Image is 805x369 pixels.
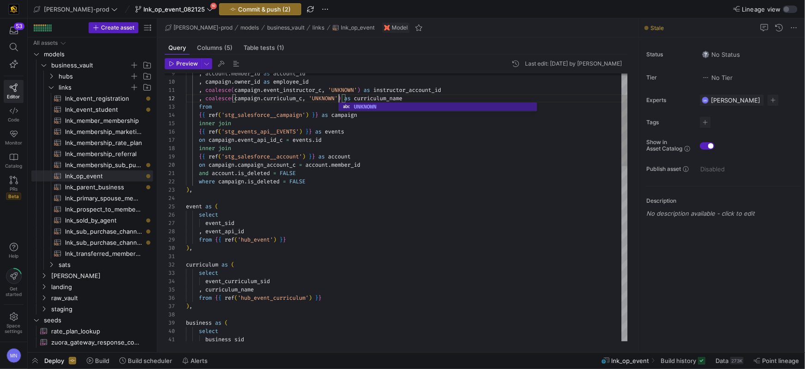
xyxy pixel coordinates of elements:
span: is_deleted [247,178,280,185]
span: business_vault [51,60,130,71]
span: Build history [661,357,696,364]
span: lnk_transferred_membership​​​​​​​​​​ [65,248,143,259]
span: PRs [10,186,18,192]
span: coalesce [205,86,231,94]
span: , [189,186,192,194]
span: campaign [209,136,234,144]
span: ref [209,153,218,160]
span: event [186,203,202,210]
button: lnk_op_event_082125 [133,3,215,15]
button: models [239,22,262,33]
a: lnk_sub_purchase_channel_monthly_forecast​​​​​​​​​​ [31,226,153,237]
img: No status [702,51,710,58]
a: lnk_parent_business​​​​​​​​​​ [31,181,153,193]
div: 16 [165,127,175,136]
span: ref [209,128,218,135]
a: lnk_membership_sub_purchase_channel​​​​​​​​​​ [31,159,153,170]
span: } [309,128,312,135]
span: No Tier [702,74,733,81]
span: 'hub_event' [238,236,273,243]
a: rate_plan_lookup​​​​​​ [31,326,153,337]
span: lnk_parent_business​​​​​​​​​​ [65,182,143,193]
span: is_deleted [238,169,270,177]
button: No tierNo Tier [700,72,735,84]
span: ) [305,111,309,119]
a: Catalog [4,149,24,172]
a: lnk_membership_referral​​​​​​​​​​ [31,148,153,159]
div: 25 [165,202,175,211]
span: , [199,286,202,293]
span: 'stg_salesforce__campaign' [221,111,305,119]
div: Suggest [339,103,537,112]
div: 15 [165,119,175,127]
div: Press SPACE to select this row. [31,226,153,237]
span: inner [199,120,215,127]
div: 11 [165,86,175,94]
div: 29 [165,236,175,244]
button: Data273K [711,353,748,369]
span: = [286,136,289,144]
span: Preview [176,60,198,67]
img: https://storage.googleapis.com/y42-prod-data-exchange/images/uAsz27BndGEK0hZWDFeOjoxA7jCwgK9jE472... [9,5,18,14]
span: Query [168,45,186,51]
span: . [260,95,263,102]
span: } [305,128,309,135]
span: Status [646,51,692,58]
span: ) [302,153,305,160]
span: { [199,111,202,119]
span: [PERSON_NAME] [711,97,760,104]
span: Catalog [5,163,22,169]
span: coalesce [205,95,231,102]
div: Press SPACE to select this row. [31,126,153,137]
span: select [199,211,218,218]
span: Code [8,117,19,122]
span: event_api_id_c [238,136,283,144]
div: Press SPACE to select this row. [31,48,153,60]
span: curriculum_c [263,95,302,102]
button: Build history [656,353,710,369]
span: employee_id [273,78,309,85]
a: Code [4,103,24,126]
div: Press SPACE to select this row. [31,93,153,104]
span: owner_id [234,78,260,85]
span: Build [95,357,109,364]
span: lnk_sold_by_agent​​​​​​​​​​ [65,215,143,226]
span: , [199,228,202,235]
span: lnk_member_membership​​​​​​​​​​ [65,115,143,126]
span: as [322,111,328,119]
span: join [218,120,231,127]
a: lnk_prospect_to_member_conversion​​​​​​​​​​ [31,204,153,215]
div: Press SPACE to select this row. [31,60,153,71]
span: = [283,178,286,185]
div: Press SPACE to select this row. [31,137,153,148]
span: Tier [646,74,692,81]
button: business_vault [265,22,307,33]
button: Create asset [89,22,138,33]
span: from [199,236,212,243]
span: { [215,236,218,243]
span: lnk_op_event​​​​​​​​​​ [65,171,143,181]
button: Build [83,353,113,369]
span: lnk_membership_referral​​​​​​​​​​ [65,149,143,159]
span: instructor_account_id [373,86,441,94]
a: lnk_event_registration​​​​​​​​​​ [31,93,153,104]
div: 36 [165,294,175,302]
span: { [199,153,202,160]
span: . [328,161,331,169]
span: ) [299,128,302,135]
div: Press SPACE to select this row. [31,159,153,170]
div: 34 [165,277,175,285]
div: Press SPACE to select this row. [31,281,153,292]
a: lnk_sold_by_agent​​​​​​​​​​ [31,215,153,226]
div: 53 [14,23,24,30]
span: 'stg_salesforce__account' [221,153,302,160]
span: select [199,269,218,277]
span: rate_plan_lookup​​​​​​ [51,326,143,337]
span: sats [59,260,152,270]
button: Getstarted [4,265,24,301]
span: (5) [224,45,233,51]
span: lnk_sub_purchase_channel_monthly_forecast​​​​​​​​​​ [65,226,143,237]
span: ( [231,86,234,94]
button: lnk_op_event [330,22,377,33]
a: lnk_membership_marketing​​​​​​​​​​ [31,126,153,137]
